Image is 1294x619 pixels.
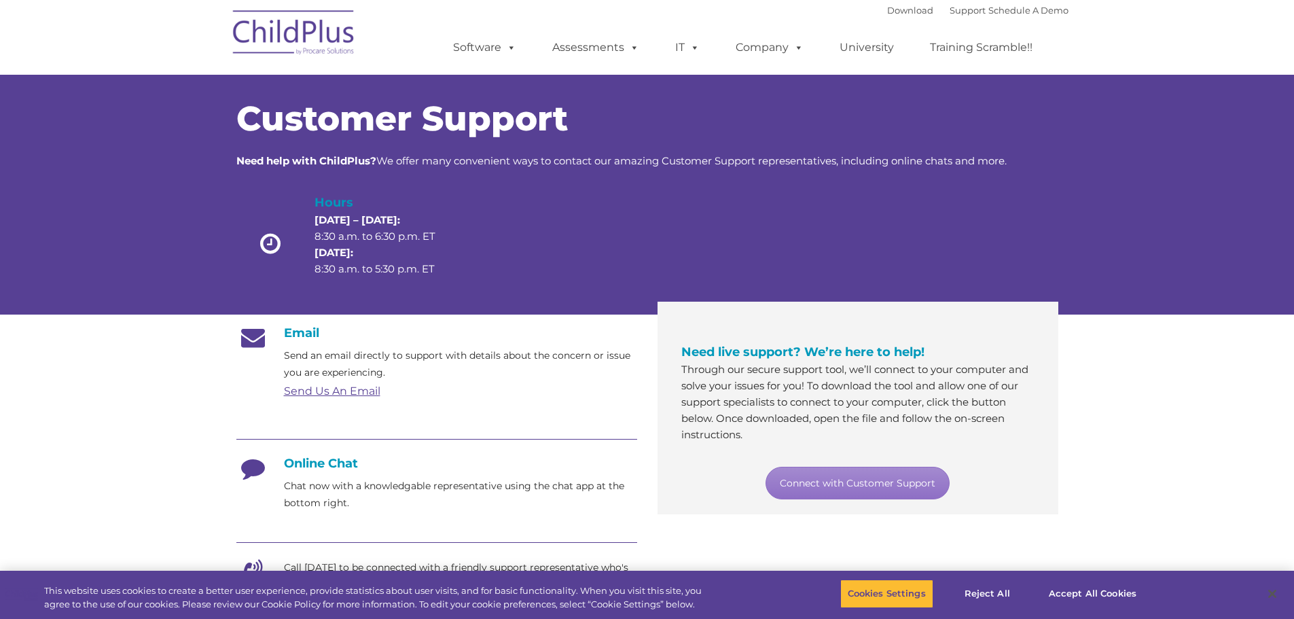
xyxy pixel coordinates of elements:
[236,98,568,139] span: Customer Support
[826,34,907,61] a: University
[681,344,924,359] span: Need live support? We’re here to help!
[236,325,637,340] h4: Email
[284,385,380,397] a: Send Us An Email
[539,34,653,61] a: Assessments
[681,361,1035,443] p: Through our secure support tool, we’ll connect to your computer and solve your issues for you! To...
[284,559,637,593] p: Call [DATE] to be connected with a friendly support representative who's eager to help.
[916,34,1046,61] a: Training Scramble!!
[236,154,376,167] strong: Need help with ChildPlus?
[766,467,950,499] a: Connect with Customer Support
[887,5,1068,16] font: |
[284,347,637,381] p: Send an email directly to support with details about the concern or issue you are experiencing.
[1257,579,1287,609] button: Close
[236,456,637,471] h4: Online Chat
[840,580,933,608] button: Cookies Settings
[314,193,459,212] h4: Hours
[314,213,400,226] strong: [DATE] – [DATE]:
[988,5,1068,16] a: Schedule A Demo
[887,5,933,16] a: Download
[226,1,362,69] img: ChildPlus by Procare Solutions
[1041,580,1144,608] button: Accept All Cookies
[439,34,530,61] a: Software
[662,34,713,61] a: IT
[950,5,986,16] a: Support
[236,154,1007,167] span: We offer many convenient ways to contact our amazing Customer Support representatives, including ...
[314,212,459,277] p: 8:30 a.m. to 6:30 p.m. ET 8:30 a.m. to 5:30 p.m. ET
[44,584,712,611] div: This website uses cookies to create a better user experience, provide statistics about user visit...
[722,34,817,61] a: Company
[284,478,637,512] p: Chat now with a knowledgable representative using the chat app at the bottom right.
[945,580,1030,608] button: Reject All
[314,246,353,259] strong: [DATE]:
